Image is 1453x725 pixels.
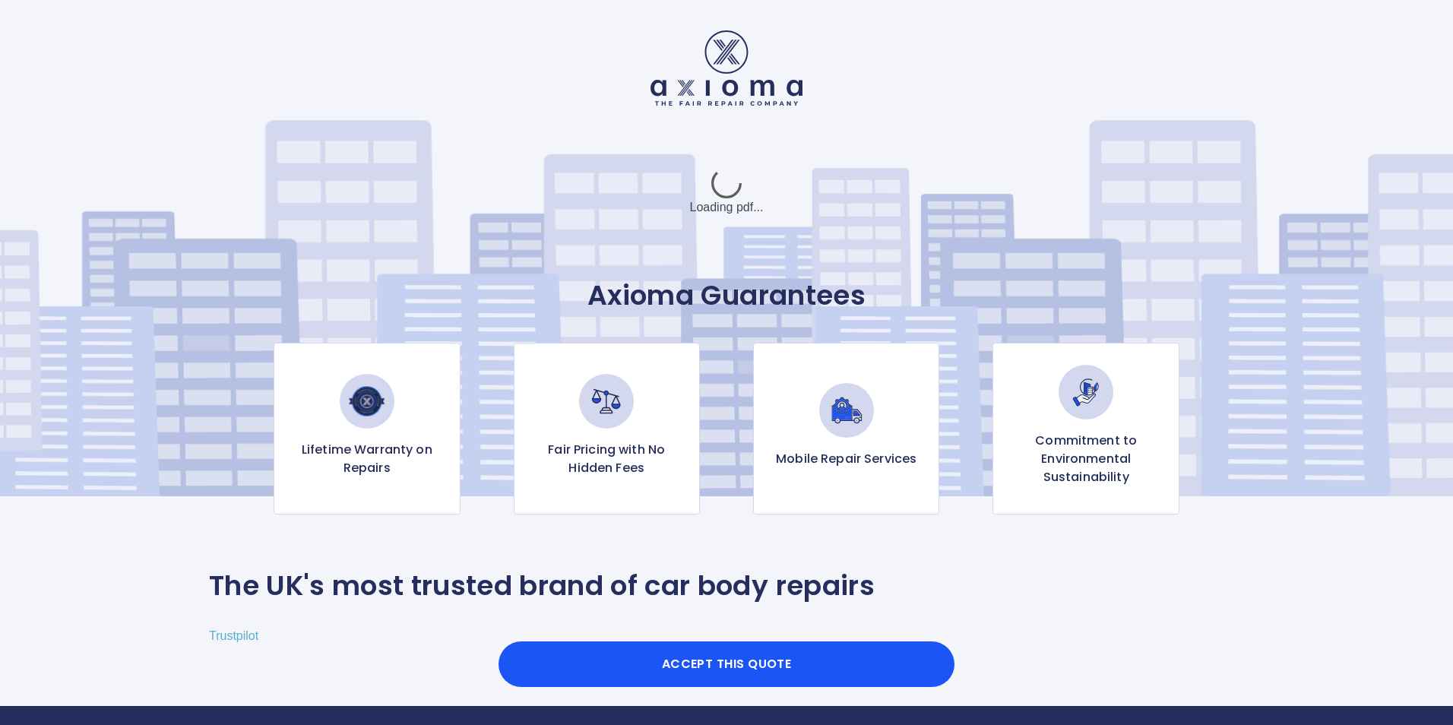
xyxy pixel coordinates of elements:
[209,569,875,603] p: The UK's most trusted brand of car body repairs
[527,441,687,477] p: Fair Pricing with No Hidden Fees
[340,374,394,429] img: Lifetime Warranty on Repairs
[613,154,840,230] div: Loading pdf...
[286,441,447,477] p: Lifetime Warranty on Repairs
[209,279,1244,312] p: Axioma Guarantees
[776,450,916,468] p: Mobile Repair Services
[499,641,954,687] button: Accept this Quote
[1005,432,1166,486] p: Commitment to Environmental Sustainability
[651,30,802,106] img: Logo
[1059,365,1113,419] img: Commitment to Environmental Sustainability
[209,629,258,642] a: Trustpilot
[819,383,874,438] img: Mobile Repair Services
[579,374,634,429] img: Fair Pricing with No Hidden Fees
